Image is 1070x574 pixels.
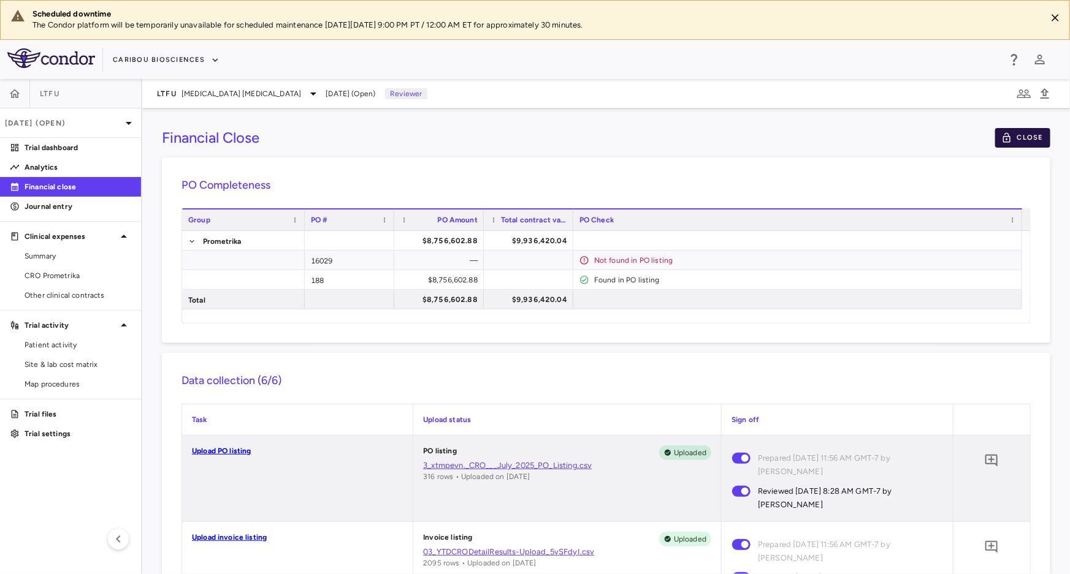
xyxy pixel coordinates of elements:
p: Invoice listing [423,532,472,546]
p: PO listing [423,445,457,460]
p: Trial dashboard [25,142,131,153]
p: Sign off [732,414,942,425]
span: Map procedures [25,379,131,390]
div: Not found in PO listing [594,251,1016,270]
span: Total [188,290,205,310]
p: Task [192,414,403,425]
svg: Add comment [984,453,999,468]
span: Summary [25,251,131,262]
p: [DATE] (Open) [5,118,121,129]
div: $9,936,420.04 [495,290,567,309]
p: Trial settings [25,428,131,439]
div: 16029 [305,251,394,270]
h3: Financial Close [162,129,259,147]
button: Caribou Biosciences [113,50,220,70]
p: Clinical expenses [25,231,117,242]
span: Other clinical contracts [25,290,131,301]
button: Close [1046,9,1064,27]
div: Found in PO listing [594,270,1016,290]
span: PO # [311,216,328,224]
span: Site & lab cost matrix [25,359,131,370]
span: LTFU [40,89,59,99]
svg: Add comment [984,540,999,554]
div: Scheduled downtime [32,9,1036,20]
span: LTFU [157,89,177,99]
span: PO Amount [438,216,478,224]
span: Prometrika [203,232,242,251]
span: [DATE] (Open) [326,88,375,99]
span: Prepared [DATE] 11:56 AM GMT-7 by [PERSON_NAME] [758,451,933,478]
div: $9,936,420.04 [495,231,567,251]
p: Trial files [25,409,131,420]
p: Reviewer [385,88,427,99]
button: Add comment [981,537,1002,557]
a: Upload PO listing [192,447,251,455]
span: 2095 rows • Uploaded on [DATE] [423,559,537,567]
span: Group [188,216,210,224]
div: 188 [305,270,394,289]
h6: PO Completeness [182,177,1031,194]
p: The Condor platform will be temporarily unavailable for scheduled maintenance [DATE][DATE] 9:00 P... [32,20,1036,31]
p: Analytics [25,162,131,173]
a: Upload invoice listing [192,533,267,542]
p: Trial activity [25,320,117,331]
div: — [405,251,478,270]
span: Total contract value [501,216,567,224]
div: $8,756,602.88 [405,290,478,309]
p: Upload status [423,414,711,425]
button: Close [995,128,1050,148]
span: [MEDICAL_DATA] [MEDICAL_DATA] [182,88,301,99]
span: Uploaded [669,447,711,458]
a: 3_xtmpevn._CRO___July_2025_PO_Listing.csv [423,460,711,471]
span: Prepared [DATE] 11:56 AM GMT-7 by [PERSON_NAME] [758,538,933,565]
span: Uploaded [669,534,711,545]
button: Add comment [981,450,1002,471]
span: Patient activity [25,339,131,350]
div: $8,756,602.88 [405,231,478,251]
span: Reviewed [DATE] 8:28 AM GMT-7 by [PERSON_NAME] [758,485,933,512]
img: logo-full-SnFGN8VE.png [7,48,95,68]
h6: Data collection (6/6) [182,372,1031,389]
span: CRO Prometrika [25,270,131,281]
span: PO Check [579,216,614,224]
p: Financial close [25,181,131,192]
p: Journal entry [25,201,131,212]
span: 316 rows • Uploaded on [DATE] [423,472,530,481]
a: 03_YTDCRODetailResults-Upload_5vSFdyI.csv [423,546,711,557]
div: $8,756,602.88 [405,270,478,290]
